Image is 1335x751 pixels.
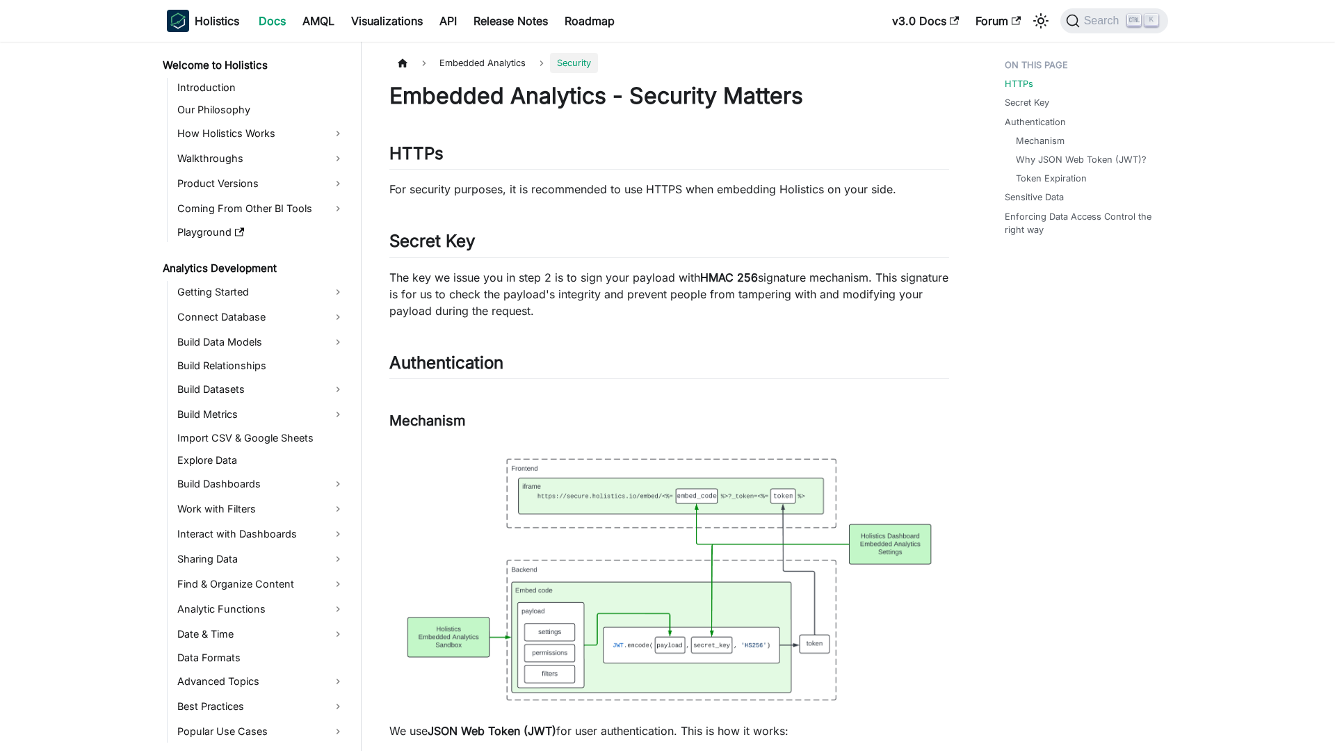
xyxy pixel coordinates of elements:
[389,143,949,170] h2: HTTPs
[431,10,465,32] a: API
[428,724,556,738] strong: JSON Web Token (JWT)
[167,10,239,32] a: HolisticsHolistics
[1060,8,1168,33] button: Search (Ctrl+K)
[432,53,533,73] span: Embedded Analytics
[173,403,349,426] a: Build Metrics
[700,270,758,284] strong: HMAC 256
[173,598,349,620] a: Analytic Functions
[389,722,949,739] p: We use for user authentication. This is how it works:
[389,412,949,430] h3: Mechanism
[389,353,949,379] h2: Authentication
[173,498,349,520] a: Work with Filters
[173,573,349,595] a: Find & Organize Content
[389,269,949,319] p: The key we issue you in step 2 is to sign your payload with signature mechanism. This signature i...
[173,695,349,718] a: Best Practices
[1005,96,1049,109] a: Secret Key
[389,53,949,73] nav: Breadcrumbs
[173,147,349,170] a: Walkthroughs
[173,648,349,668] a: Data Formats
[389,231,949,257] h2: Secret Key
[1080,15,1128,27] span: Search
[195,13,239,29] b: Holistics
[556,10,623,32] a: Roadmap
[1005,77,1033,90] a: HTTPs
[465,10,556,32] a: Release Notes
[173,197,349,220] a: Coming From Other BI Tools
[1016,172,1087,185] a: Token Expiration
[1005,115,1066,129] a: Authentication
[173,473,349,495] a: Build Dashboards
[1030,10,1052,32] button: Switch between dark and light mode (currently light mode)
[173,100,349,120] a: Our Philosophy
[173,78,349,97] a: Introduction
[173,223,349,242] a: Playground
[389,53,416,73] a: Home page
[967,10,1029,32] a: Forum
[173,172,349,195] a: Product Versions
[173,720,349,743] a: Popular Use Cases
[167,10,189,32] img: Holistics
[173,623,349,645] a: Date & Time
[389,181,949,197] p: For security purposes, it is recommended to use HTTPS when embedding Holistics on your side.
[173,281,349,303] a: Getting Started
[173,548,349,570] a: Sharing Data
[173,122,349,145] a: How Holistics Works
[173,523,349,545] a: Interact with Dashboards
[173,378,349,401] a: Build Datasets
[173,356,349,375] a: Build Relationships
[173,428,349,448] a: Import CSV & Google Sheets
[153,42,362,751] nav: Docs sidebar
[294,10,343,32] a: AMQL
[550,53,598,73] span: Security
[1016,153,1147,166] a: Why JSON Web Token (JWT)?
[250,10,294,32] a: Docs
[1005,210,1160,236] a: Enforcing Data Access Control the right way
[173,331,349,353] a: Build Data Models
[173,451,349,470] a: Explore Data
[173,306,349,328] a: Connect Database
[884,10,967,32] a: v3.0 Docs
[1016,134,1065,147] a: Mechanism
[159,56,349,75] a: Welcome to Holistics
[343,10,431,32] a: Visualizations
[159,259,349,278] a: Analytics Development
[1005,191,1064,204] a: Sensitive Data
[173,670,349,693] a: Advanced Topics
[1144,14,1158,26] kbd: K
[389,82,949,110] h1: Embedded Analytics - Security Matters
